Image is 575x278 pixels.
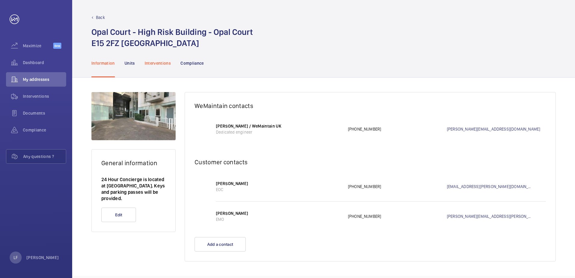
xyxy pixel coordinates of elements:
[216,210,342,216] p: [PERSON_NAME]
[23,43,53,49] span: Maximize
[96,14,105,20] p: Back
[23,110,66,116] span: Documents
[447,184,531,190] a: [EMAIL_ADDRESS][PERSON_NAME][DOMAIN_NAME]
[348,213,447,219] p: [PHONE_NUMBER]
[216,187,342,193] p: EOC
[195,102,546,110] h2: WeMaintain contacts
[447,126,546,132] a: [PERSON_NAME][EMAIL_ADDRESS][DOMAIN_NAME]
[23,153,66,159] span: Any questions ?
[348,184,447,190] p: [PHONE_NUMBER]
[101,208,136,222] button: Edit
[26,255,59,261] p: [PERSON_NAME]
[53,43,61,49] span: Beta
[216,181,342,187] p: [PERSON_NAME]
[348,126,447,132] p: [PHONE_NUMBER]
[23,76,66,82] span: My addresses
[216,123,342,129] p: [PERSON_NAME] / WeMaintain UK
[101,176,166,202] p: 24 Hour Concierge is located at [GEOGRAPHIC_DATA]. Keys and parking passes will be provided.
[101,159,166,167] h2: General information
[23,93,66,99] span: Interventions
[145,60,171,66] p: Interventions
[216,216,342,222] p: EMO
[91,60,115,66] p: Information
[23,127,66,133] span: Compliance
[23,60,66,66] span: Dashboard
[195,158,546,166] h2: Customer contacts
[216,129,342,135] p: Dedicated engineer
[14,255,18,261] p: LF
[91,26,253,49] h1: Opal Court - High Risk Building - Opal Court E15 2FZ [GEOGRAPHIC_DATA]
[447,213,531,219] a: [PERSON_NAME][EMAIL_ADDRESS][PERSON_NAME][DOMAIN_NAME]
[180,60,204,66] p: Compliance
[195,237,246,252] button: Add a contact
[125,60,135,66] p: Units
